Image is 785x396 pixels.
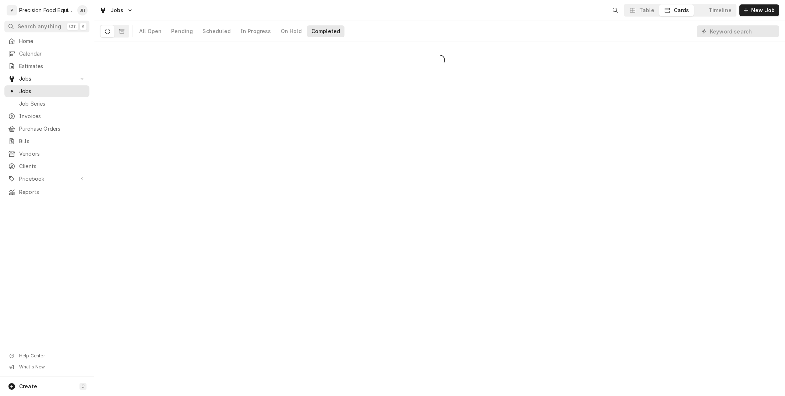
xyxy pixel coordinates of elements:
span: Purchase Orders [19,125,86,132]
a: Purchase Orders [4,123,89,135]
div: Jason Hertel's Avatar [77,5,88,15]
a: Go to Jobs [4,73,89,85]
span: Calendar [19,50,86,57]
div: Pending [171,28,193,35]
button: Open search [609,4,621,16]
a: Bills [4,135,89,147]
span: Jobs [110,7,124,14]
span: Invoices [19,113,86,120]
button: New Job [739,4,779,16]
span: Job Series [19,100,86,107]
span: Clients [19,163,86,170]
div: Timeline [709,7,732,14]
div: Cards [674,7,689,14]
a: Go to Jobs [96,4,136,16]
div: Completed Jobs List Loading [94,52,785,68]
span: Vendors [19,150,86,158]
input: Keyword search [710,25,775,37]
span: Pricebook [19,175,75,183]
span: New Job [750,7,776,14]
div: P [7,5,17,15]
div: Precision Food Equipment LLC [19,7,73,14]
a: Home [4,35,89,47]
a: Go to Pricebook [4,173,89,185]
a: Job Series [4,98,89,110]
span: Home [19,38,86,45]
span: Jobs [19,88,86,95]
a: Clients [4,160,89,172]
span: Jobs [19,75,75,82]
div: Completed [311,28,340,35]
div: Scheduled [202,28,230,35]
a: Invoices [4,110,89,122]
span: Estimates [19,63,86,70]
a: Go to Help Center [4,351,89,361]
div: In Progress [240,28,271,35]
a: Jobs [4,85,89,97]
button: Search anythingCtrlK [4,21,89,32]
div: All Open [139,28,162,35]
span: Bills [19,138,86,145]
span: K [82,24,85,29]
div: Table [639,7,654,14]
span: Create [19,383,37,389]
a: Estimates [4,60,89,72]
span: Reports [19,188,86,196]
div: JH [77,5,88,15]
a: Vendors [4,148,89,160]
span: C [81,383,85,389]
a: Reports [4,186,89,198]
span: What's New [19,364,85,370]
span: Loading... [435,52,445,68]
div: On Hold [281,28,302,35]
a: Calendar [4,48,89,60]
span: Ctrl [69,24,77,29]
a: Go to What's New [4,362,89,372]
span: Help Center [19,353,85,359]
span: Search anything [18,23,61,30]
